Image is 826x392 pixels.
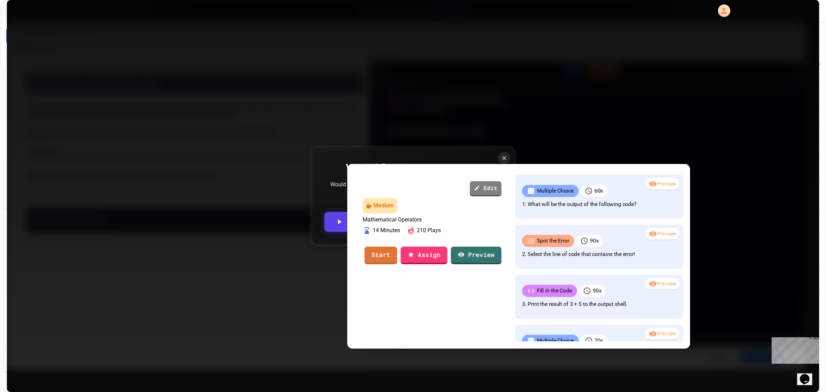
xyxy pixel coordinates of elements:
[537,287,572,295] p: Fill in the Code
[594,187,603,195] p: 60 s
[401,247,447,264] a: Assign
[324,212,413,232] a: Assign to Class
[645,278,679,290] div: Preview
[3,3,47,44] div: Chat with us now!Close
[594,337,603,345] p: 70 s
[590,237,599,245] p: 90 s
[797,364,819,385] iframe: chat widget
[645,178,679,190] div: Preview
[711,3,732,19] div: My Account
[537,237,569,245] p: Spot the Error
[417,226,441,235] p: 210 Plays
[324,160,502,175] div: Variable Name Corrector
[522,200,676,209] p: 1. What will be the output of the following code?
[522,250,676,259] p: 2. Select the line of code that contains the error!
[769,334,819,364] iframe: chat widget
[364,247,397,264] a: Start
[645,328,679,340] div: Preview
[373,202,394,210] div: Medium
[363,217,502,223] p: Mathematical Operators
[522,300,676,309] p: 3. Print the result of 3 + 5 to the output shell.
[470,181,501,196] a: Edit
[592,287,601,295] p: 90 s
[537,337,573,345] p: Multiple Choice
[645,228,679,240] div: Preview
[537,187,573,195] p: Multiple Choice
[373,226,400,235] p: 14 Minutes
[330,180,496,198] div: Would you like to assign this exercise to your class now or preview it first?
[451,247,501,264] a: Preview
